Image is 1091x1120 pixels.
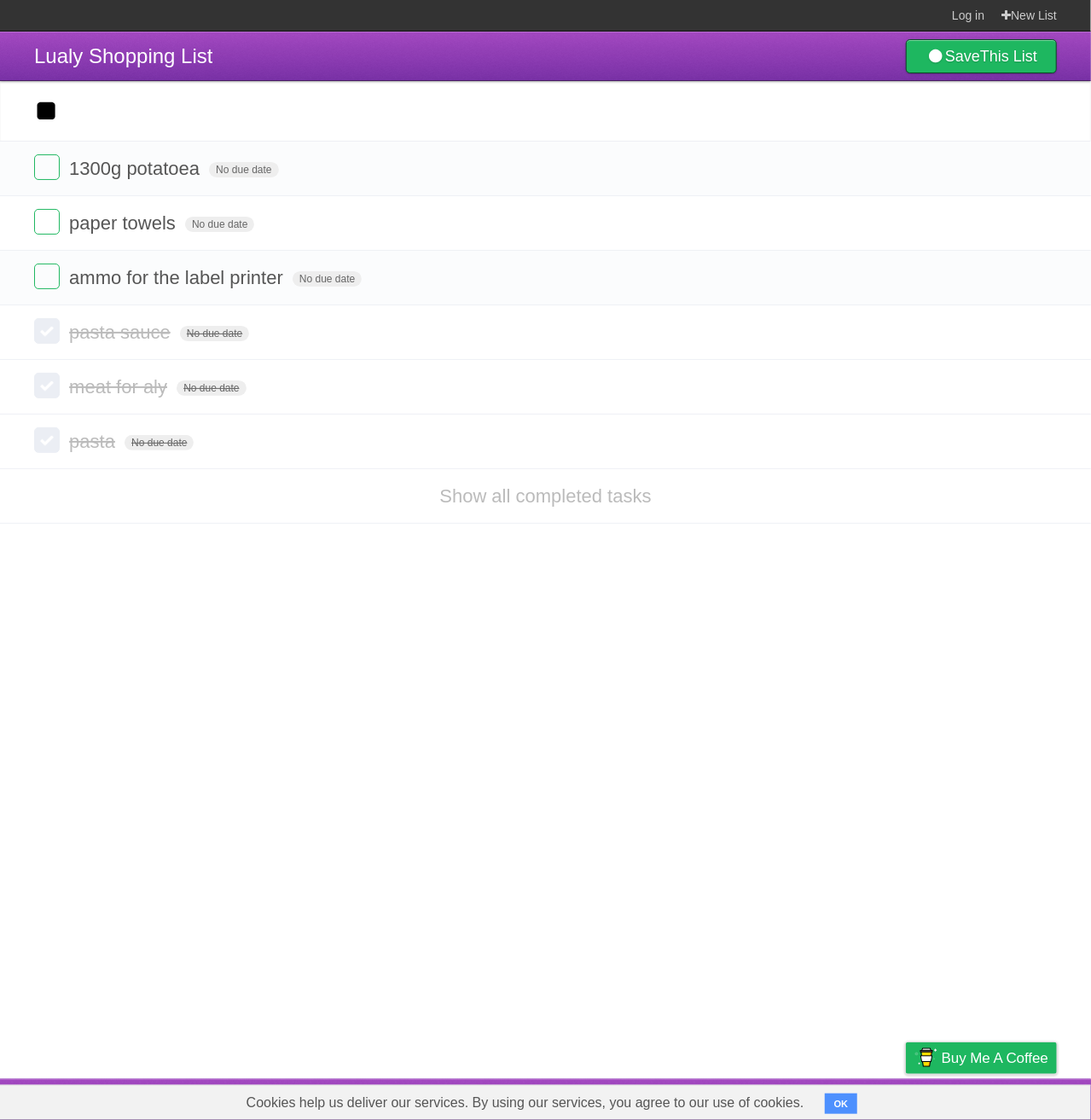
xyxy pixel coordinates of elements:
[34,154,60,180] label: Done
[293,271,362,287] span: No due date
[34,427,60,453] label: Done
[439,485,651,507] a: Show all completed tasks
[69,212,180,234] span: paper towels
[229,1086,821,1120] span: Cookies help us deliver our services. By using our services, you agree to our use of cookies.
[949,1083,1057,1116] a: Suggest a feature
[942,1043,1048,1073] span: Buy me a coffee
[826,1083,863,1116] a: Terms
[69,158,204,179] span: 1300g potatoea
[34,318,60,344] label: Done
[125,435,194,450] span: No due date
[34,264,60,289] label: Done
[34,44,212,67] span: Lualy Shopping List
[735,1083,804,1116] a: Developers
[185,217,254,232] span: No due date
[980,48,1037,65] b: This List
[906,39,1057,73] a: SaveThis List
[914,1043,937,1072] img: Buy me a coffee
[34,373,60,398] label: Done
[34,209,60,235] label: Done
[69,322,175,343] span: pasta sauce
[69,267,287,288] span: ammo for the label printer
[69,431,119,452] span: pasta
[69,376,171,398] span: meat for aly
[679,1083,715,1116] a: About
[884,1083,928,1116] a: Privacy
[177,380,246,396] span: No due date
[180,326,249,341] span: No due date
[906,1042,1057,1074] a: Buy me a coffee
[825,1094,858,1114] button: OK
[209,162,278,177] span: No due date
